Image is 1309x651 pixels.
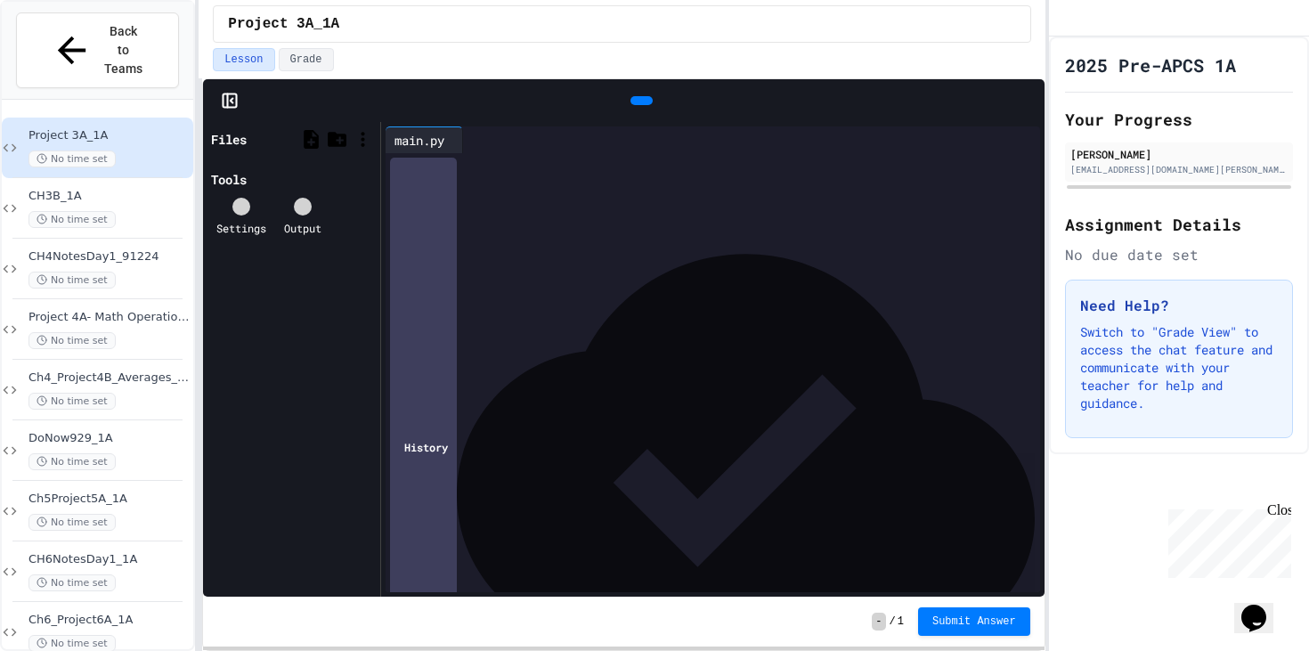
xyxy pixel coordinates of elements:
span: CH3B_1A [28,189,190,204]
span: No time set [28,453,116,470]
div: No due date set [1065,244,1293,265]
div: Chat with us now!Close [7,7,123,113]
div: Files [211,130,247,149]
span: 1 [898,614,904,629]
span: Back to Teams [103,22,145,78]
span: No time set [28,272,116,289]
span: No time set [28,393,116,410]
div: [PERSON_NAME] [1070,146,1288,162]
span: Ch6_Project6A_1A [28,613,190,628]
div: Output [284,220,321,236]
span: Project 4A- Math Operations in Python [28,310,190,325]
div: Settings [216,220,266,236]
span: Ch5Project5A_1A [28,492,190,507]
h2: Assignment Details [1065,212,1293,237]
span: Submit Answer [932,614,1016,629]
div: main.py [386,126,463,153]
span: CH6NotesDay1_1A [28,552,190,567]
span: Project 3A_1A [28,128,190,143]
span: DoNow929_1A [28,431,190,446]
div: main.py [386,131,453,150]
span: No time set [28,514,116,531]
iframe: chat widget [1161,502,1291,578]
span: No time set [28,574,116,591]
button: Grade [279,48,334,71]
span: CH4NotesDay1_91224 [28,249,190,264]
h1: 2025 Pre-APCS 1A [1065,53,1236,77]
span: - [872,613,885,631]
span: No time set [28,211,116,228]
span: No time set [28,332,116,349]
span: / [890,614,896,629]
button: Submit Answer [918,607,1030,636]
iframe: chat widget [1234,580,1291,633]
p: Switch to "Grade View" to access the chat feature and communicate with your teacher for help and ... [1080,323,1278,412]
span: Ch4_Project4B_Averages_1A [28,370,190,386]
h3: Need Help? [1080,295,1278,316]
button: Back to Teams [16,12,179,88]
div: [EMAIL_ADDRESS][DOMAIN_NAME][PERSON_NAME] [1070,163,1288,176]
span: Project 3A_1A [228,13,339,35]
div: Tools [211,170,247,189]
span: No time set [28,151,116,167]
h2: Your Progress [1065,107,1293,132]
button: Lesson [213,48,274,71]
